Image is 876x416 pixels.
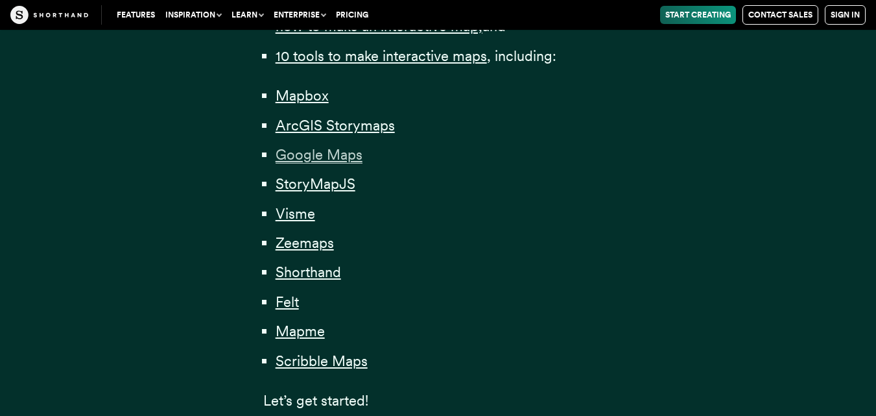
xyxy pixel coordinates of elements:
a: Features [112,6,160,24]
a: 10 tools to make interactive maps [276,47,487,64]
button: Enterprise [268,6,331,24]
a: Scribble Maps [276,352,368,369]
span: Let’s get started! [263,392,368,409]
a: ArcGIS Storymaps [276,117,395,134]
a: Contact Sales [742,5,818,25]
a: Google Maps [276,146,362,163]
a: Shorthand [276,263,341,280]
button: Inspiration [160,6,226,24]
a: Start Creating [660,6,736,24]
a: Sign in [825,5,866,25]
a: Mapme [276,323,325,339]
a: Visme [276,205,315,222]
img: The Craft [10,6,88,24]
span: , including: [487,47,556,64]
a: Mapbox [276,87,329,104]
a: Felt [276,293,299,310]
a: Zeemaps [276,234,334,251]
a: Pricing [331,6,373,24]
a: StoryMapJS [276,175,355,192]
button: Learn [226,6,268,24]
